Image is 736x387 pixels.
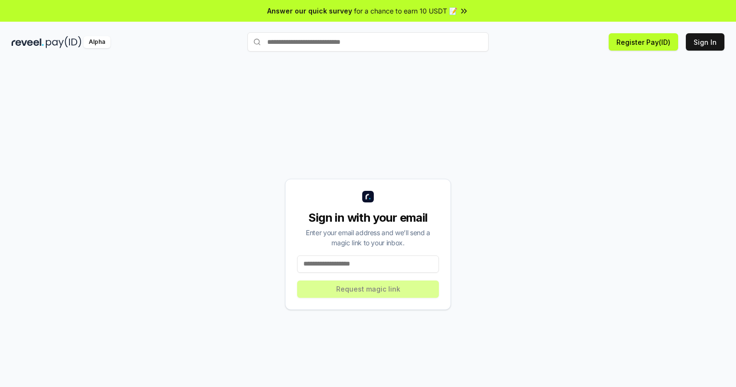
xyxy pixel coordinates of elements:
img: reveel_dark [12,36,44,48]
img: logo_small [362,191,374,202]
span: Answer our quick survey [267,6,352,16]
div: Enter your email address and we’ll send a magic link to your inbox. [297,227,439,248]
span: for a chance to earn 10 USDT 📝 [354,6,457,16]
div: Sign in with your email [297,210,439,226]
button: Sign In [686,33,724,51]
div: Alpha [83,36,110,48]
img: pay_id [46,36,82,48]
button: Register Pay(ID) [609,33,678,51]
